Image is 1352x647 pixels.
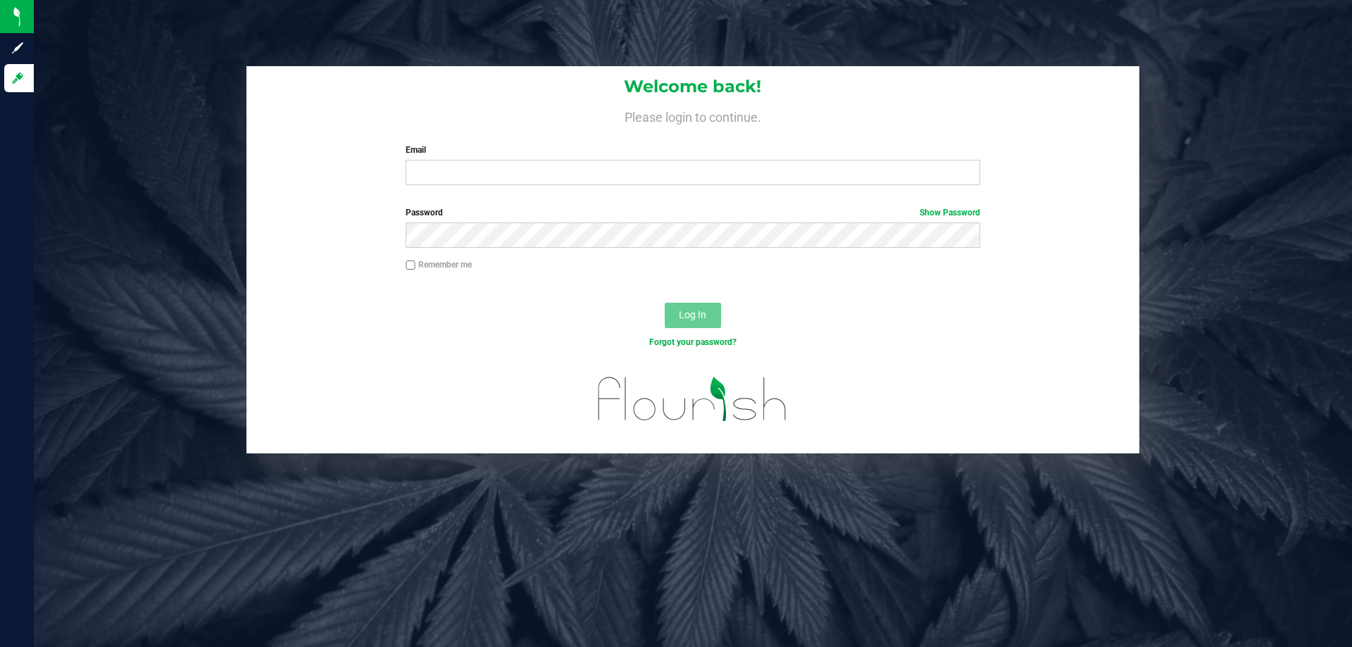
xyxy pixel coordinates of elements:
[11,41,25,55] inline-svg: Sign up
[920,208,980,218] a: Show Password
[679,309,706,320] span: Log In
[649,337,737,347] a: Forgot your password?
[406,260,415,270] input: Remember me
[246,77,1139,96] h1: Welcome back!
[406,258,472,271] label: Remember me
[406,208,443,218] span: Password
[665,303,721,328] button: Log In
[246,107,1139,124] h4: Please login to continue.
[406,144,979,156] label: Email
[581,363,804,435] img: flourish_logo.svg
[11,71,25,85] inline-svg: Log in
